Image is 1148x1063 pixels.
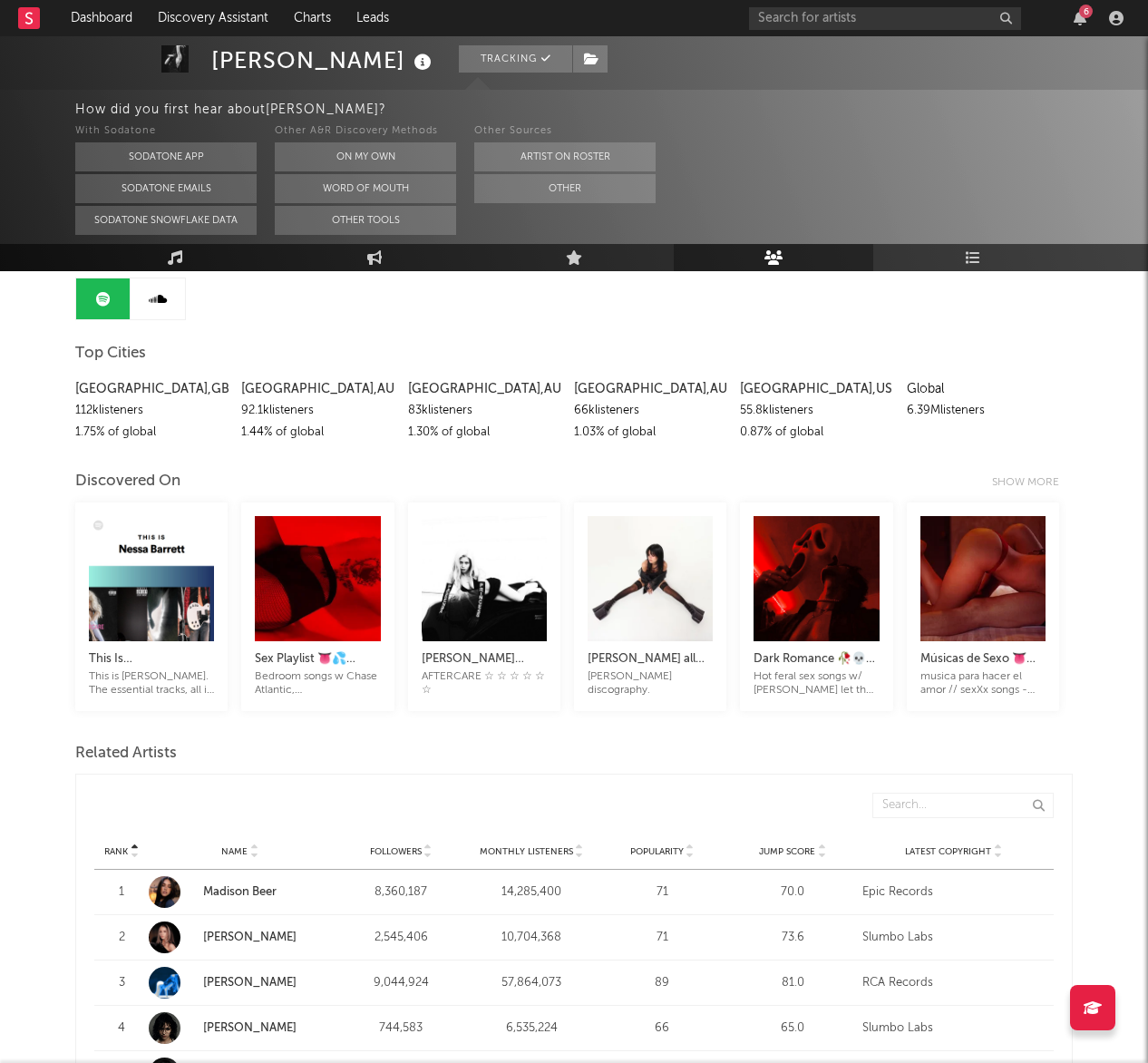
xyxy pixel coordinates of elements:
[907,400,1059,422] div: 6.39M listeners
[574,400,726,422] div: 66k listeners
[601,1019,723,1038] div: 66
[275,121,456,142] div: Other A&R Discovery Methods
[103,974,140,992] div: 3
[75,206,257,235] button: Sodatone Snowflake Data
[459,45,572,73] button: Tracking
[75,99,1148,121] div: How did you first hear about [PERSON_NAME] ?
[588,630,713,697] a: [PERSON_NAME] all songs[PERSON_NAME] discography.
[732,974,853,992] div: 81.0
[920,670,1046,697] div: musica para hacer el amor // sexXx songs - hot bedroom playlist | @xenmusic_
[221,846,248,857] span: Name
[480,846,573,857] span: Monthly Listeners
[203,886,277,898] a: Madison Beer
[732,929,853,947] div: 73.6
[75,471,180,492] div: Discovered On
[471,1019,592,1038] div: 6,535,224
[241,378,394,400] div: [GEOGRAPHIC_DATA] , AU
[241,422,394,444] div: 1.44 % of global
[862,1019,1045,1038] div: Slumbo Labs
[408,378,560,400] div: [GEOGRAPHIC_DATA] , AU
[149,1012,331,1044] a: [PERSON_NAME]
[740,400,892,422] div: 55.8k listeners
[907,378,1059,400] div: Global
[588,670,713,697] div: [PERSON_NAME] discography.
[1079,5,1093,18] div: 6
[75,121,257,142] div: With Sodatone
[754,670,879,697] div: Hot feral sex songs w/ [PERSON_NAME] let the world burn, [PERSON_NAME], [PERSON_NAME], [PERSON_NA...
[422,630,547,697] a: [PERSON_NAME] DiscographyAFTERCARE ☆ ☆ ☆ ☆ ☆ ☆
[862,883,1045,902] div: Epic Records
[255,670,380,697] div: Bedroom songs w Chase Atlantic, [PERSON_NAME], Dark Romance, [PERSON_NAME], Artemas, Dutch Melros...
[920,649,1046,670] div: Músicas de Sexo 👅 Música para [PERSON_NAME], el sin respeto o cardio | PLAYLIST DE SEXO
[759,846,815,857] span: Jump Score
[370,846,422,857] span: Followers
[601,883,723,902] div: 71
[275,174,456,203] button: Word Of Mouth
[103,929,140,947] div: 2
[255,649,380,670] div: Sex Playlist 👅💦Hottest Bedroom Music🔞 ([PERSON_NAME], [PERSON_NAME], Two feet, The Neighbourhood
[474,174,656,203] button: Other
[75,422,228,444] div: 1.75 % of global
[422,649,547,670] div: [PERSON_NAME] Discography
[203,931,297,943] a: [PERSON_NAME]
[754,630,879,697] a: Dark Romance 🥀💀spicy sex playlist (Freaky songs for wattpad, booktok, Hunting [PERSON_NAME], smut...
[89,649,214,670] div: This Is [PERSON_NAME]
[203,977,297,989] a: [PERSON_NAME]
[340,1019,462,1038] div: 744,583
[340,974,462,992] div: 9,044,924
[203,1022,297,1034] a: [PERSON_NAME]
[408,400,560,422] div: 83k listeners
[75,343,146,365] span: Top Cities
[588,649,713,670] div: [PERSON_NAME] all songs
[103,883,140,902] div: 1
[862,974,1045,992] div: RCA Records
[740,422,892,444] div: 0.87 % of global
[103,1019,140,1038] div: 4
[474,142,656,171] button: Artist on Roster
[862,929,1045,947] div: Slumbo Labs
[574,422,726,444] div: 1.03 % of global
[574,378,726,400] div: [GEOGRAPHIC_DATA] , AU
[75,400,228,422] div: 112k listeners
[104,846,128,857] span: Rank
[749,7,1021,30] input: Search for artists
[872,793,1054,818] input: Search...
[75,142,257,171] button: Sodatone App
[75,378,228,400] div: [GEOGRAPHIC_DATA] , GB
[754,649,879,670] div: Dark Romance 🥀💀spicy sex playlist (Freaky songs for wattpad, booktok, Hunting [PERSON_NAME], smut...
[920,630,1046,697] a: Músicas de Sexo 👅 Música para [PERSON_NAME], el sin respeto o cardio | PLAYLIST DE SEXOmusica par...
[211,45,436,75] div: [PERSON_NAME]
[340,883,462,902] div: 8,360,187
[471,883,592,902] div: 14,285,400
[408,422,560,444] div: 1.30 % of global
[422,670,547,697] div: AFTERCARE ☆ ☆ ☆ ☆ ☆ ☆
[89,630,214,697] a: This Is [PERSON_NAME]This is [PERSON_NAME]. The essential tracks, all in one playlist.
[75,174,257,203] button: Sodatone Emails
[474,121,656,142] div: Other Sources
[471,974,592,992] div: 57,864,073
[471,929,592,947] div: 10,704,368
[601,974,723,992] div: 89
[732,1019,853,1038] div: 65.0
[149,876,331,908] a: Madison Beer
[732,883,853,902] div: 70.0
[1074,11,1086,25] button: 6
[149,967,331,999] a: [PERSON_NAME]
[992,472,1073,493] div: Show more
[75,743,177,765] span: Related Artists
[255,630,380,697] a: Sex Playlist 👅💦Hottest Bedroom Music🔞 ([PERSON_NAME], [PERSON_NAME], Two feet, The NeighbourhoodB...
[275,142,456,171] button: On My Own
[905,846,991,857] span: Latest Copyright
[740,378,892,400] div: [GEOGRAPHIC_DATA] , US
[149,922,331,953] a: [PERSON_NAME]
[601,929,723,947] div: 71
[275,206,456,235] button: Other Tools
[630,846,684,857] span: Popularity
[241,400,394,422] div: 92.1k listeners
[340,929,462,947] div: 2,545,406
[89,670,214,697] div: This is [PERSON_NAME]. The essential tracks, all in one playlist.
